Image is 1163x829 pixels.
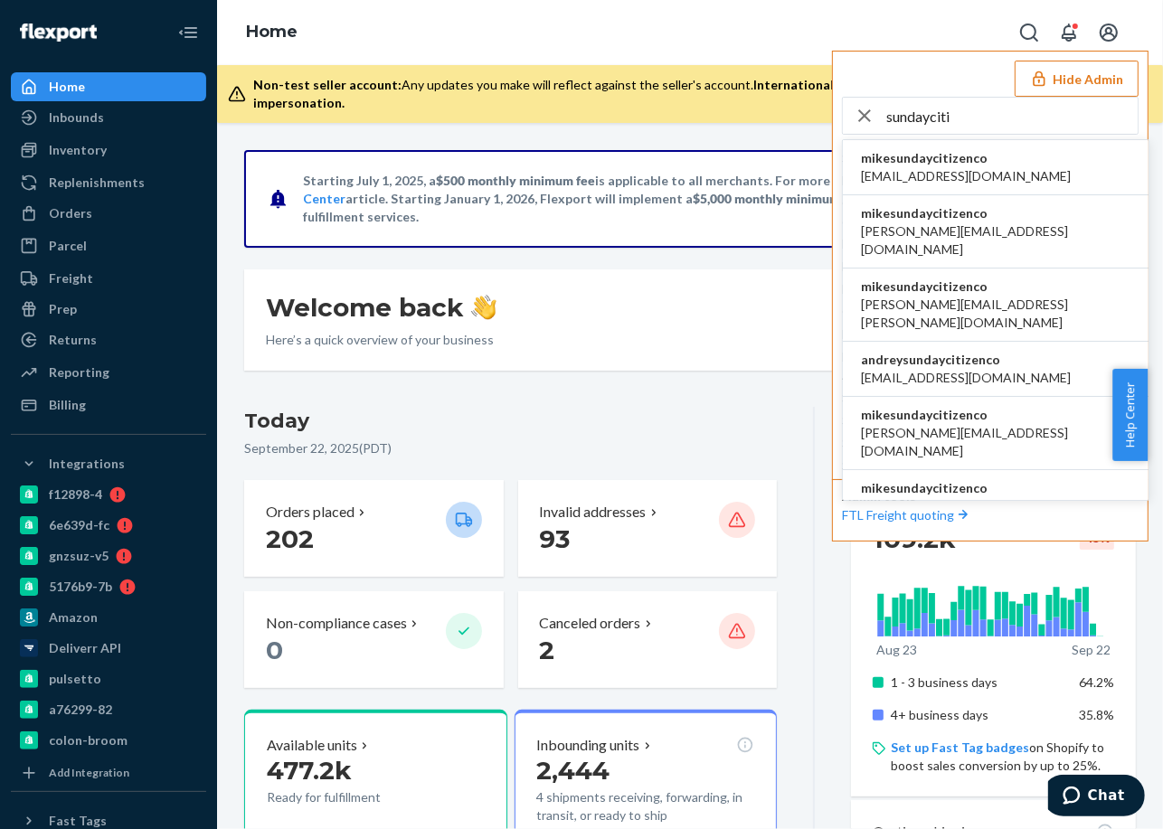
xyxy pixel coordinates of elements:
[11,603,206,632] a: Amazon
[1072,641,1111,659] p: Sep 22
[861,424,1130,460] span: [PERSON_NAME][EMAIL_ADDRESS][DOMAIN_NAME]
[49,78,85,96] div: Home
[693,191,862,206] span: $5,000 monthly minimum fee
[49,174,145,192] div: Replenishments
[876,641,917,659] p: Aug 23
[861,351,1071,369] span: andreysundaycitizenco
[861,222,1130,259] span: [PERSON_NAME][EMAIL_ADDRESS][DOMAIN_NAME]
[891,674,1066,692] p: 1 - 3 business days
[244,591,504,688] button: Non-compliance cases 0
[11,199,206,228] a: Orders
[886,98,1138,134] input: Search or paste seller ID
[49,578,112,596] div: 5176b9-7b
[49,547,109,565] div: gnzsuz-v5
[11,231,206,260] a: Parcel
[471,295,496,320] img: hand-wave emoji
[861,369,1071,387] span: [EMAIL_ADDRESS][DOMAIN_NAME]
[11,511,206,540] a: 6e639d-fc
[11,572,206,601] a: 5176b9-7b
[11,664,206,693] a: pulsetto
[11,726,206,755] a: colon-broom
[891,739,1114,775] p: on Shopify to boost sales conversion by up to 25%.
[49,204,92,222] div: Orders
[1011,14,1047,51] button: Open Search Box
[861,497,1071,515] span: [EMAIL_ADDRESS][DOMAIN_NAME]
[1051,14,1087,51] button: Open notifications
[436,173,595,188] span: $500 monthly minimum fee
[303,172,1074,226] p: Starting July 1, 2025, a is applicable to all merchants. For more details, please refer to this a...
[246,22,298,42] a: Home
[11,168,206,197] a: Replenishments
[49,765,129,780] div: Add Integration
[1079,674,1114,690] span: 64.2%
[861,278,1130,296] span: mikesundaycitizenco
[49,363,109,382] div: Reporting
[1048,775,1145,820] iframe: Opens a widget where you can chat to one of our agents
[49,455,125,473] div: Integrations
[11,264,206,293] a: Freight
[253,76,1134,112] div: Any updates you make will reflect against the seller's account.
[20,24,97,42] img: Flexport logo
[11,136,206,165] a: Inventory
[861,204,1130,222] span: mikesundaycitizenco
[11,480,206,509] a: f12898-4
[267,735,357,756] p: Available units
[540,502,647,523] p: Invalid addresses
[537,755,610,786] span: 2,444
[11,762,206,784] a: Add Integration
[49,108,104,127] div: Inbounds
[891,740,1029,755] a: Set up Fast Tag badges
[11,391,206,419] a: Billing
[861,167,1071,185] span: [EMAIL_ADDRESS][DOMAIN_NAME]
[891,706,1066,724] p: 4+ business days
[861,479,1071,497] span: mikesundaycitizenco
[267,788,432,806] p: Ready for fulfillment
[11,449,206,478] button: Integrations
[244,439,777,457] p: September 22, 2025 ( PDT )
[49,516,109,534] div: 6e639d-fc
[540,523,571,554] span: 93
[232,6,312,59] ol: breadcrumbs
[1112,369,1148,461] button: Help Center
[518,591,778,688] button: Canceled orders 2
[49,670,101,688] div: pulsetto
[518,480,778,577] button: Invalid addresses 93
[49,396,86,414] div: Billing
[540,613,641,634] p: Canceled orders
[266,635,283,665] span: 0
[861,149,1071,167] span: mikesundaycitizenco
[537,788,755,824] p: 4 shipments receiving, forwarding, in transit, or ready to ship
[49,331,97,349] div: Returns
[266,502,355,523] p: Orders placed
[49,701,112,719] div: a76299-82
[537,735,640,756] p: Inbounding units
[873,523,956,554] span: 109.2k
[861,406,1130,424] span: mikesundaycitizenco
[11,103,206,132] a: Inbounds
[11,295,206,324] a: Prep
[1079,707,1114,722] span: 35.8%
[11,72,206,101] a: Home
[49,269,93,287] div: Freight
[266,523,314,554] span: 202
[842,507,972,523] a: FTL Freight quoting
[861,296,1130,332] span: [PERSON_NAME][EMAIL_ADDRESS][PERSON_NAME][DOMAIN_NAME]
[11,634,206,663] a: Deliverr API
[170,14,206,51] button: Close Navigation
[1015,61,1139,97] button: Hide Admin
[1091,14,1127,51] button: Open account menu
[49,608,98,626] div: Amazon
[267,755,352,786] span: 477.2k
[49,485,102,504] div: f12898-4
[49,731,128,749] div: colon-broom
[266,291,496,324] h1: Welcome back
[540,635,555,665] span: 2
[49,237,87,255] div: Parcel
[49,141,107,159] div: Inventory
[11,325,206,354] a: Returns
[244,480,504,577] button: Orders placed 202
[11,695,206,724] a: a76299-82
[49,300,77,318] div: Prep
